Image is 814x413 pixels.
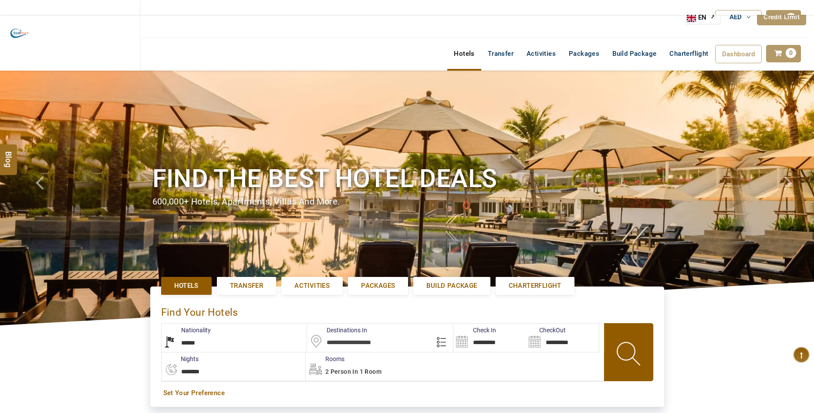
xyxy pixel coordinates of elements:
[294,281,330,290] span: Activities
[730,13,742,21] span: AED
[663,45,715,62] a: Charterflight
[722,50,755,58] span: Dashboard
[509,281,561,290] span: Charterflight
[161,277,212,295] a: Hotels
[606,10,663,27] a: Build Package
[786,13,796,23] span: 0
[348,277,408,295] a: Packages
[162,326,211,334] label: Nationality
[447,45,481,62] a: Hotels
[520,10,562,27] a: Activities
[413,277,490,295] a: Build Package
[520,45,562,62] a: Activities
[217,277,276,295] a: Transfer
[161,355,199,363] label: nights
[7,3,22,37] img: The Royal Line Holidays
[453,324,526,352] input: Search
[526,324,599,352] input: Search
[766,45,801,62] a: 0
[481,45,520,62] a: Transfer
[453,326,496,334] label: Check In
[496,277,574,295] a: Charterflight
[7,4,34,63] img: The Royal Line Holidays
[562,10,606,27] a: Packages
[786,48,796,58] span: 0
[481,10,520,27] a: Transfer
[766,10,801,27] a: 0
[757,9,806,25] a: Credit Limit
[230,281,263,290] span: Transfer
[606,45,663,62] a: Build Package
[686,10,720,24] aside: Language selected: English
[163,389,651,398] a: Set Your Preference
[687,11,720,24] a: EN
[307,326,367,334] label: Destinations In
[686,10,720,24] div: Language
[361,281,395,290] span: Packages
[325,368,382,375] span: 2 Person in 1 Room
[426,281,477,290] span: Build Package
[161,297,653,323] div: Find Your Hotels
[447,10,481,27] a: Hotels
[152,195,662,208] div: 600,000+ hotels, apartments, villas and more.
[174,281,199,290] span: Hotels
[306,355,345,363] label: Rooms
[669,50,708,58] span: Charterflight
[562,45,606,62] a: Packages
[281,277,343,295] a: Activities
[526,326,566,334] label: CheckOut
[152,162,662,195] h1: Find the best hotel deals
[3,151,14,159] span: Blog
